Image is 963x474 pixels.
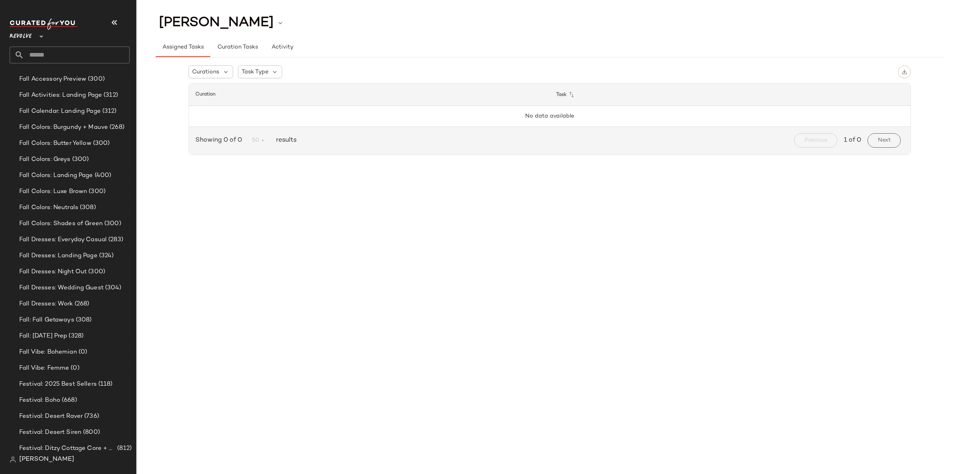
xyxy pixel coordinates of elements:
span: Curations [192,68,219,76]
span: results [273,136,297,145]
span: (118) [97,380,113,389]
span: (300) [71,155,89,164]
span: Task Type [242,68,268,76]
span: Fall Colors: Butter Yellow [19,139,91,148]
span: (308) [74,315,92,325]
span: Fall Dresses: Night Out [19,267,87,277]
img: cfy_white_logo.C9jOOHJF.svg [10,18,78,30]
span: (308) [78,203,96,212]
span: (300) [87,187,106,196]
span: [PERSON_NAME] [19,455,74,464]
span: Fall Colors: Neutrals [19,203,78,212]
span: (300) [87,267,105,277]
span: Assigned Tasks [162,44,204,51]
th: Curation [189,83,550,106]
span: Fall Dresses: Everyday Casual [19,235,107,244]
span: Fall Dresses: Landing Page [19,251,98,260]
span: Fall Colors: Landing Page [19,171,93,180]
span: 1 of 0 [844,136,861,145]
span: [PERSON_NAME] [159,15,274,31]
span: (300) [86,75,105,84]
span: Festival: Desert Raver [19,412,83,421]
span: Festival: Boho [19,396,60,405]
span: (0) [77,348,87,357]
td: No data available [189,106,910,127]
span: Fall Dresses: Wedding Guest [19,283,104,293]
span: (668) [60,396,77,405]
span: (328) [67,332,83,341]
span: Festival: Desert Siren [19,428,81,437]
span: (268) [108,123,124,132]
span: Fall: [DATE] Prep [19,332,67,341]
span: (800) [81,428,100,437]
span: (0) [69,364,79,373]
span: (312) [102,91,118,100]
span: (812) [116,444,132,453]
span: Festival: 2025 Best Sellers [19,380,97,389]
span: Fall Accessory Preview [19,75,86,84]
span: Fall Colors: Greys [19,155,71,164]
span: (283) [107,235,123,244]
span: (304) [104,283,122,293]
span: Next [878,137,891,144]
img: svg%3e [10,456,16,463]
span: (312) [101,107,117,116]
img: svg%3e [902,69,907,75]
span: Fall Dresses: Work [19,299,73,309]
span: Revolve [10,27,32,42]
button: Next [868,133,901,148]
span: (324) [98,251,114,260]
span: (300) [91,139,110,148]
span: Activity [271,44,293,51]
span: Curation Tasks [217,44,258,51]
span: Fall Colors: Burgundy + Mauve [19,123,108,132]
span: (300) [103,219,121,228]
span: Festival: Ditzy Cottage Core + Boho [19,444,116,453]
span: Fall Vibe: Bohemian [19,348,77,357]
th: Task [550,83,910,106]
span: (268) [73,299,89,309]
span: Fall Vibe: Femme [19,364,69,373]
span: Fall Activities: Landing Page [19,91,102,100]
span: Fall: Fall Getaways [19,315,74,325]
span: (736) [83,412,99,421]
span: Fall Colors: Shades of Green [19,219,103,228]
span: Fall Calendar: Landing Page [19,107,101,116]
span: (400) [93,171,112,180]
span: Fall Colors: Luxe Brown [19,187,87,196]
span: Showing 0 of 0 [195,136,245,145]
